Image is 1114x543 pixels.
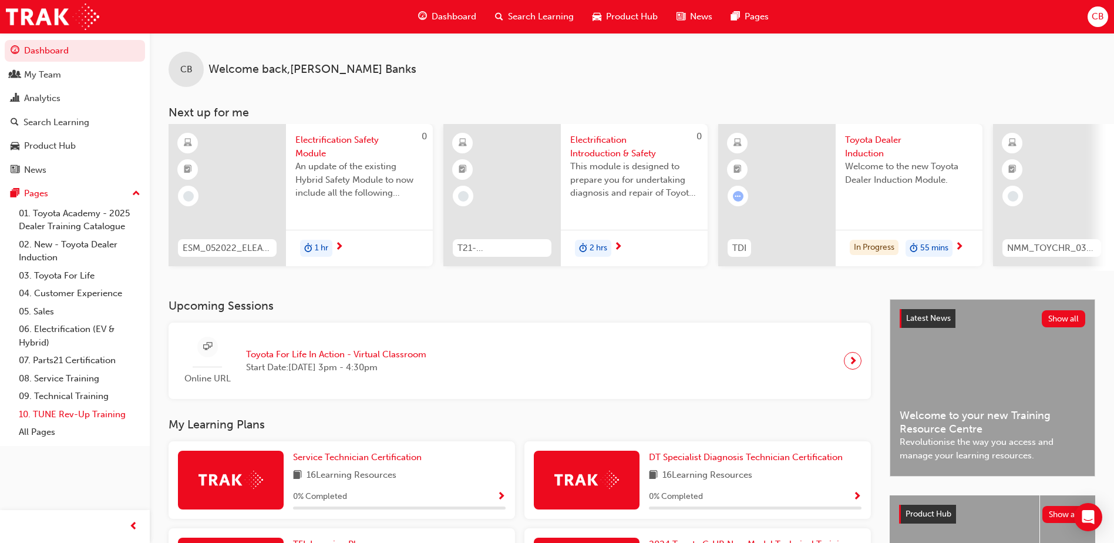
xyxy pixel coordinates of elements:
[5,135,145,157] a: Product Hub
[1042,506,1086,523] button: Show all
[246,348,426,361] span: Toyota For Life In Action - Virtual Classroom
[169,124,433,266] a: 0ESM_052022_ELEARNElectrification Safety ModuleAn update of the existing Hybrid Safety Module to ...
[422,131,427,142] span: 0
[5,112,145,133] a: Search Learning
[677,9,685,24] span: news-icon
[5,38,145,183] button: DashboardMy TeamAnalyticsSearch LearningProduct HubNews
[14,423,145,441] a: All Pages
[293,468,302,483] span: book-icon
[579,241,587,256] span: duration-icon
[910,241,918,256] span: duration-icon
[459,136,467,151] span: learningResourceType_ELEARNING-icon
[169,418,871,431] h3: My Learning Plans
[5,88,145,109] a: Analytics
[24,92,60,105] div: Analytics
[5,64,145,86] a: My Team
[554,471,619,489] img: Trak
[899,505,1086,524] a: Product HubShow all
[5,40,145,62] a: Dashboard
[662,468,752,483] span: 16 Learning Resources
[722,5,778,29] a: pages-iconPages
[11,46,19,56] span: guage-icon
[606,10,658,24] span: Product Hub
[418,9,427,24] span: guage-icon
[850,240,898,256] div: In Progress
[732,242,746,255] span: TDI
[1092,10,1104,24] span: CB
[295,160,423,200] span: An update of the existing Hybrid Safety Module to now include all the following electrification v...
[696,131,702,142] span: 0
[246,361,426,374] span: Start Date: [DATE] 3pm - 4:30pm
[955,242,964,253] span: next-icon
[208,63,416,76] span: Welcome back , [PERSON_NAME] Banks
[890,299,1095,477] a: Latest NewsShow allWelcome to your new Training Resource CentreRevolutionise the way you access a...
[11,141,19,152] span: car-icon
[304,241,312,256] span: duration-icon
[11,165,19,176] span: news-icon
[293,452,422,462] span: Service Technician Certification
[24,68,61,82] div: My Team
[11,70,19,81] span: people-icon
[849,353,857,369] span: next-icon
[14,387,145,405] a: 09. Technical Training
[14,205,145,236] a: 01. Toyota Academy - 2025 Dealer Training Catalogue
[900,309,1085,328] a: Latest NewsShow all
[315,242,328,255] span: 1 hr
[733,162,742,177] span: booktick-icon
[853,492,861,502] span: Show Progress
[733,136,742,151] span: learningResourceType_ELEARNING-icon
[178,372,237,386] span: Online URL
[845,133,973,160] span: Toyota Dealer Induction
[593,9,601,24] span: car-icon
[457,242,547,255] span: T21-FOD_HVIS_PREREQ
[409,5,486,29] a: guage-iconDashboard
[184,136,192,151] span: learningResourceType_ELEARNING-icon
[335,242,344,253] span: next-icon
[614,242,622,253] span: next-icon
[845,160,973,186] span: Welcome to the new Toyota Dealer Induction Module.
[14,267,145,285] a: 03. Toyota For Life
[180,63,193,76] span: CB
[178,332,861,390] a: Online URLToyota For Life In Action - Virtual ClassroomStart Date:[DATE] 3pm - 4:30pm
[920,242,948,255] span: 55 mins
[5,183,145,205] button: Pages
[184,162,192,177] span: booktick-icon
[508,10,574,24] span: Search Learning
[295,133,423,160] span: Electrification Safety Module
[570,133,698,160] span: Electrification Introduction & Safety
[590,242,607,255] span: 2 hrs
[23,116,89,129] div: Search Learning
[14,405,145,424] a: 10. TUNE Rev-Up Training
[11,189,19,199] span: pages-icon
[11,118,19,128] span: search-icon
[495,9,503,24] span: search-icon
[14,351,145,370] a: 07. Parts21 Certification
[183,242,272,255] span: ESM_052022_ELEARN
[443,124,708,266] a: 0T21-FOD_HVIS_PREREQElectrification Introduction & SafetyThis module is designed to prepare you f...
[853,490,861,504] button: Show Progress
[432,10,476,24] span: Dashboard
[1007,242,1096,255] span: NMM_TOYCHR_032024_MODULE_1
[24,163,46,177] div: News
[183,191,194,202] span: learningRecordVerb_NONE-icon
[307,468,396,483] span: 16 Learning Resources
[486,5,583,29] a: search-iconSearch Learning
[900,409,1085,435] span: Welcome to your new Training Resource Centre
[203,340,212,354] span: sessionType_ONLINE_URL-icon
[5,159,145,181] a: News
[718,124,982,266] a: TDIToyota Dealer InductionWelcome to the new Toyota Dealer Induction Module.In Progressduration-i...
[1042,310,1086,327] button: Show all
[1088,6,1108,27] button: CB
[24,139,76,153] div: Product Hub
[497,490,506,504] button: Show Progress
[906,509,951,519] span: Product Hub
[14,236,145,267] a: 02. New - Toyota Dealer Induction
[132,186,140,202] span: up-icon
[649,490,703,504] span: 0 % Completed
[745,10,769,24] span: Pages
[1008,136,1017,151] span: learningResourceType_ELEARNING-icon
[900,435,1085,462] span: Revolutionise the way you access and manage your learning resources.
[649,468,658,483] span: book-icon
[906,313,951,323] span: Latest News
[649,451,847,464] a: DT Specialist Diagnosis Technician Certification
